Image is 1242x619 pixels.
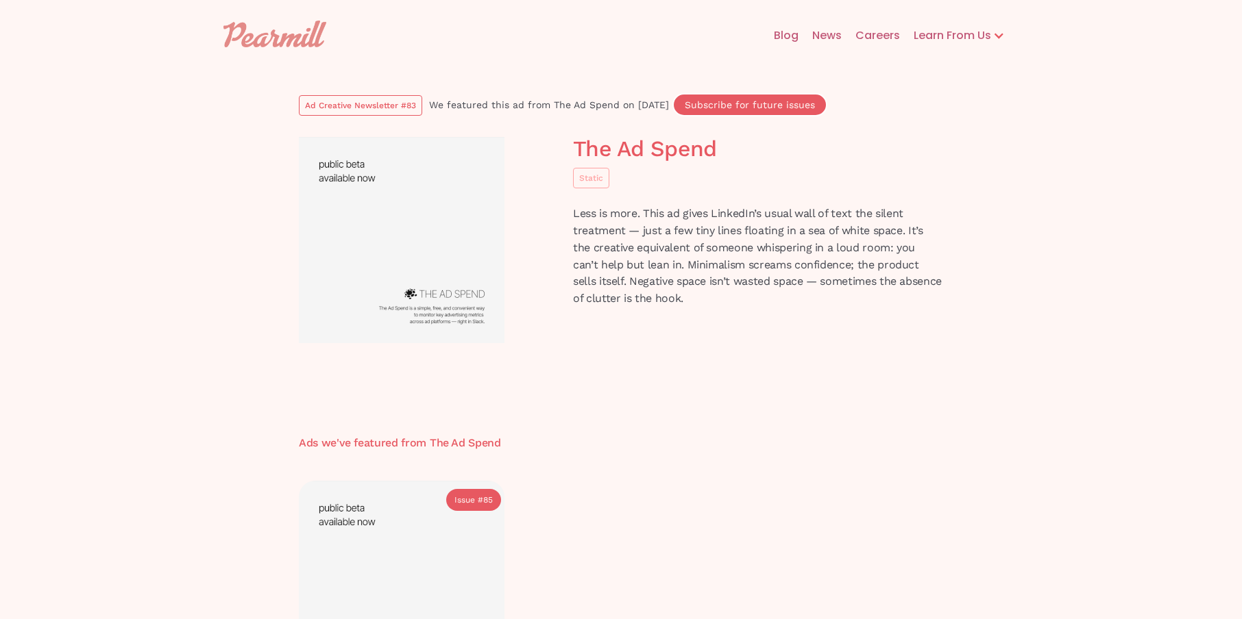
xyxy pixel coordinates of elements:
[900,14,1019,58] div: Learn From Us
[685,100,815,110] div: Subscribe for future issues
[672,93,827,116] a: Subscribe for future issues
[446,489,501,511] a: Issue #85
[454,493,483,507] div: Issue #
[299,437,430,449] h3: Ads we've featured from
[483,493,493,507] div: 85
[579,171,603,185] div: Static
[623,98,638,112] div: on
[554,98,623,112] div: The Ad Spend
[638,98,672,112] div: [DATE]
[429,98,554,112] div: We featured this ad from
[573,205,943,307] p: Less is more. This ad gives LinkedIn’s usual wall of text the silent treatment — just a few tiny ...
[799,14,842,58] a: News
[760,14,799,58] a: Blog
[842,14,900,58] a: Careers
[900,27,991,44] div: Learn From Us
[299,95,422,116] a: Ad Creative Newsletter #83
[430,437,501,449] h3: The Ad Spend
[573,168,609,188] a: Static
[573,137,943,161] h1: The Ad Spend
[305,99,416,112] div: Ad Creative Newsletter #83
